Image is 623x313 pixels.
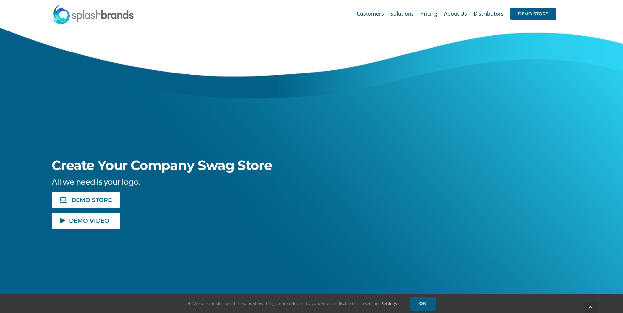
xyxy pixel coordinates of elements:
span: Customers [357,11,384,16]
a: DEMO STORE [510,3,556,24]
span: DEMO STORE [71,197,112,203]
nav: Main Menu [357,3,556,24]
span: Pricing [420,11,437,16]
a: Settings [381,301,400,306]
a: Pricing [420,3,437,24]
span: DEMO STORE [510,8,556,20]
span: About Us [444,11,467,16]
a: Distributors [474,3,504,24]
span: Solutions [390,11,414,16]
a: OK [410,297,436,311]
span: Create Your Company Swag Store [52,157,272,173]
span: Hi! We use cookies, which help us show things more relevant to you. You can disable this in setti... [187,301,400,306]
span: All we need is your logo. [52,177,140,187]
a: DEMO STORE [52,192,120,208]
img: SplashBrands.com Logo [52,5,134,24]
span: Distributors [474,11,504,16]
a: Customers [357,3,384,24]
span: DEMO VIDEO [69,218,109,223]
